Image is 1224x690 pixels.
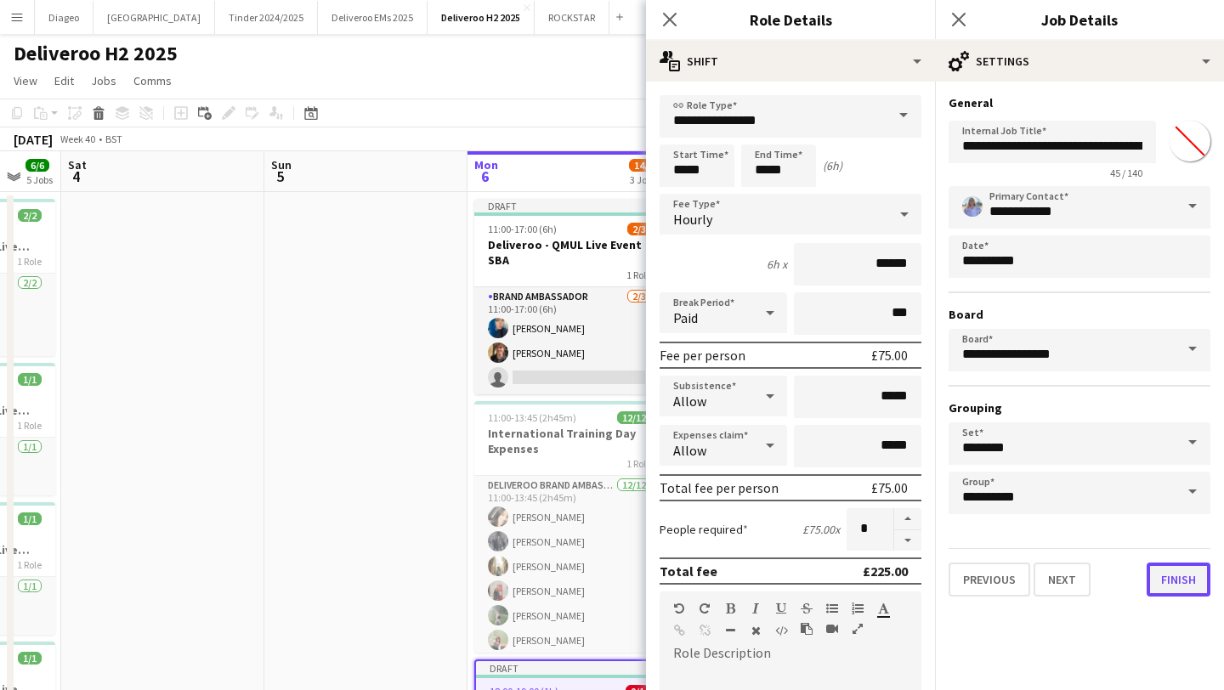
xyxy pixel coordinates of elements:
[14,41,178,66] h1: Deliveroo H2 2025
[18,209,42,222] span: 2/2
[626,457,651,470] span: 1 Role
[474,199,665,394] app-job-card: Draft11:00-17:00 (6h)2/3Deliveroo - QMUL Live Event SBA1 RoleBrand Ambassador2/311:00-17:00 (6h)[...
[26,173,53,186] div: 5 Jobs
[68,157,87,172] span: Sat
[17,255,42,268] span: 1 Role
[863,563,908,580] div: £225.00
[428,1,535,34] button: Deliveroo H2 2025
[699,602,711,615] button: Redo
[802,522,840,537] div: £75.00 x
[488,411,576,424] span: 11:00-13:45 (2h45m)
[105,133,122,145] div: BST
[1147,563,1210,597] button: Finish
[215,1,318,34] button: Tinder 2024/2025
[271,157,292,172] span: Sun
[629,159,663,172] span: 14/16
[127,70,178,92] a: Comms
[852,602,864,615] button: Ordered List
[18,512,42,525] span: 1/1
[474,287,665,394] app-card-role: Brand Ambassador2/311:00-17:00 (6h)[PERSON_NAME][PERSON_NAME]
[767,257,787,272] div: 6h x
[54,73,74,88] span: Edit
[750,602,762,615] button: Italic
[269,167,292,186] span: 5
[48,70,81,92] a: Edit
[627,223,651,235] span: 2/3
[14,131,53,148] div: [DATE]
[25,159,49,172] span: 6/6
[660,522,748,537] label: People required
[56,133,99,145] span: Week 40
[488,223,557,235] span: 11:00-17:00 (6h)
[626,269,651,281] span: 1 Role
[133,73,172,88] span: Comms
[318,1,428,34] button: Deliveroo EMs 2025
[826,622,838,636] button: Insert video
[17,419,42,432] span: 1 Role
[646,41,935,82] div: Shift
[91,73,116,88] span: Jobs
[935,41,1224,82] div: Settings
[801,602,813,615] button: Strikethrough
[949,400,1210,416] h3: Grouping
[617,411,651,424] span: 12/12
[474,237,665,268] h3: Deliveroo - QMUL Live Event SBA
[673,393,706,410] span: Allow
[474,426,665,456] h3: International Training Day Expenses
[673,442,706,459] span: Allow
[871,347,908,364] div: £75.00
[724,602,736,615] button: Bold
[472,167,498,186] span: 6
[17,558,42,571] span: 1 Role
[7,70,44,92] a: View
[660,347,745,364] div: Fee per person
[93,1,215,34] button: [GEOGRAPHIC_DATA]
[801,622,813,636] button: Paste as plain text
[894,508,921,530] button: Increase
[14,73,37,88] span: View
[673,211,712,228] span: Hourly
[935,8,1224,31] h3: Job Details
[630,173,662,186] div: 3 Jobs
[535,1,609,34] button: ROCKSTAR
[474,157,498,172] span: Mon
[35,1,93,34] button: Diageo
[949,95,1210,110] h3: General
[949,563,1030,597] button: Previous
[660,563,717,580] div: Total fee
[1096,167,1156,179] span: 45 / 140
[949,307,1210,322] h3: Board
[852,622,864,636] button: Fullscreen
[877,602,889,615] button: Text Color
[871,479,908,496] div: £75.00
[474,199,665,212] div: Draft
[724,624,736,637] button: Horizontal Line
[1034,563,1091,597] button: Next
[673,602,685,615] button: Undo
[826,602,838,615] button: Unordered List
[84,70,123,92] a: Jobs
[673,309,698,326] span: Paid
[18,373,42,386] span: 1/1
[894,530,921,551] button: Decrease
[18,652,42,665] span: 1/1
[823,158,842,173] div: (6h)
[775,624,787,637] button: HTML Code
[474,401,665,653] app-job-card: 11:00-13:45 (2h45m)12/12International Training Day Expenses1 RoleDeliveroo Brand Ambassador12/121...
[775,602,787,615] button: Underline
[660,479,779,496] div: Total fee per person
[750,624,762,637] button: Clear Formatting
[476,661,663,675] div: Draft
[646,8,935,31] h3: Role Details
[65,167,87,186] span: 4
